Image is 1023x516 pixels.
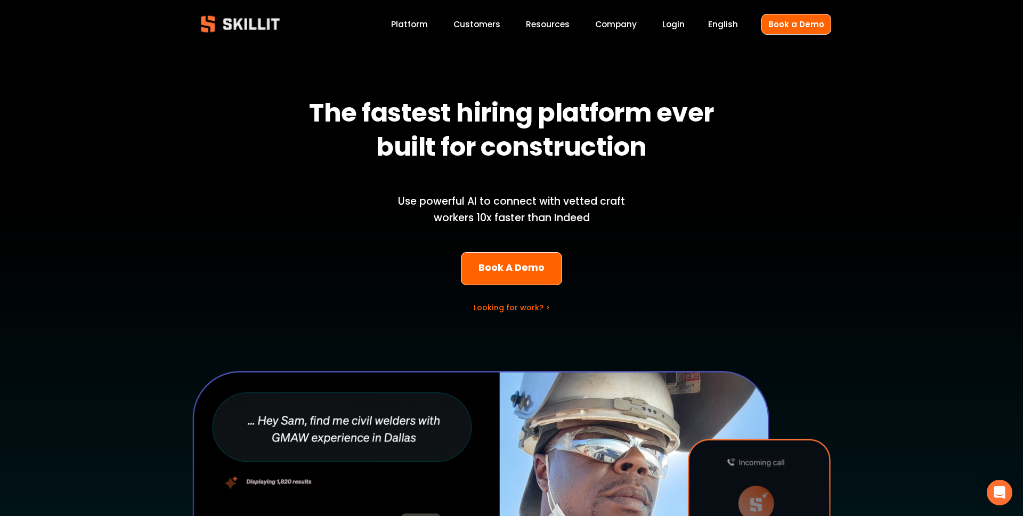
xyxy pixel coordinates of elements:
[309,93,719,171] strong: The fastest hiring platform ever built for construction
[380,193,643,226] p: Use powerful AI to connect with vetted craft workers 10x faster than Indeed
[662,17,685,31] a: Login
[453,17,500,31] a: Customers
[708,18,738,30] span: English
[595,17,637,31] a: Company
[391,17,428,31] a: Platform
[526,18,570,30] span: Resources
[474,302,550,313] a: Looking for work? >
[761,14,831,35] a: Book a Demo
[526,17,570,31] a: folder dropdown
[708,17,738,31] div: language picker
[192,8,289,40] img: Skillit
[987,480,1012,505] div: Open Intercom Messenger
[461,252,563,286] a: Book A Demo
